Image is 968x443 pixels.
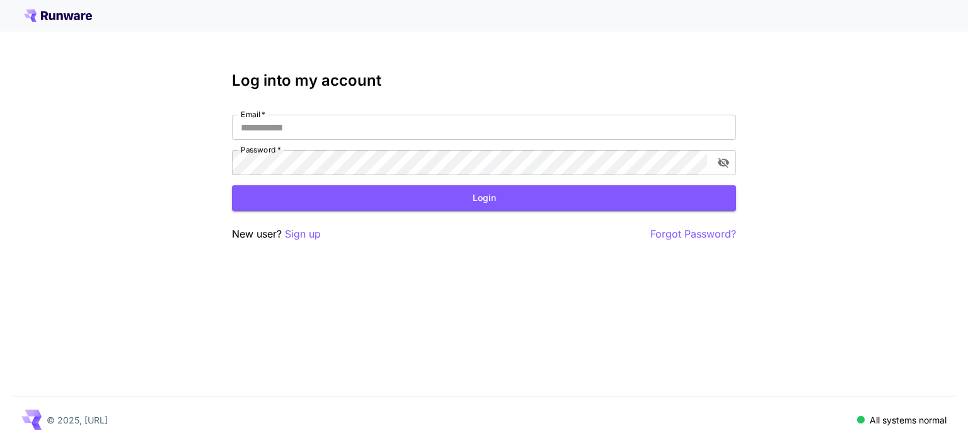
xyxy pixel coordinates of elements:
[232,226,321,242] p: New user?
[47,413,108,427] p: © 2025, [URL]
[232,185,736,211] button: Login
[285,226,321,242] button: Sign up
[232,72,736,89] h3: Log into my account
[712,151,735,174] button: toggle password visibility
[650,226,736,242] button: Forgot Password?
[870,413,947,427] p: All systems normal
[241,144,281,155] label: Password
[241,109,265,120] label: Email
